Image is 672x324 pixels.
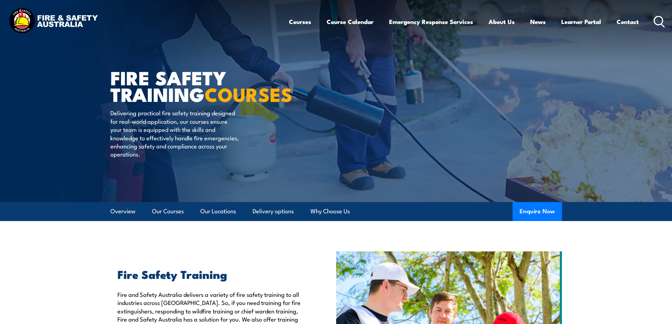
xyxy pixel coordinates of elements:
[117,269,304,279] h2: Fire Safety Training
[289,12,311,31] a: Courses
[327,12,374,31] a: Course Calendar
[152,202,184,221] a: Our Courses
[389,12,473,31] a: Emergency Response Services
[530,12,546,31] a: News
[253,202,294,221] a: Delivery options
[205,79,292,108] strong: COURSES
[110,202,135,221] a: Overview
[617,12,639,31] a: Contact
[561,12,601,31] a: Learner Portal
[200,202,236,221] a: Our Locations
[513,202,562,221] button: Enquire Now
[310,202,350,221] a: Why Choose Us
[110,109,239,158] p: Delivering practical fire safety training designed for real-world application, our courses ensure...
[489,12,515,31] a: About Us
[110,69,285,102] h1: FIRE SAFETY TRAINING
